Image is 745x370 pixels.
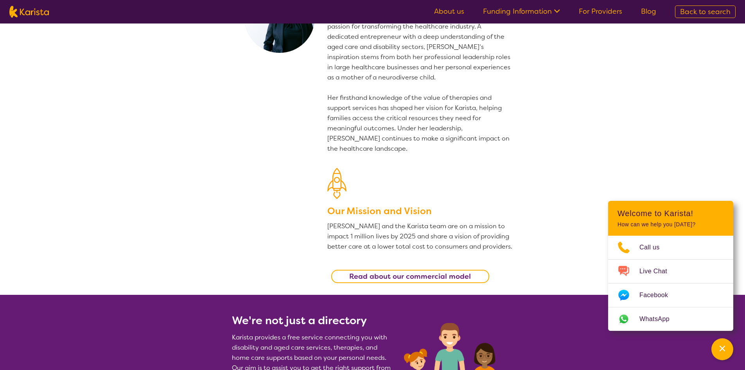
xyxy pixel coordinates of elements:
div: Channel Menu [608,201,733,331]
a: About us [434,7,464,16]
p: [PERSON_NAME] founded Karista in [DATE], driven by her passion for transforming the healthcare in... [327,11,513,154]
a: For Providers [579,7,622,16]
span: Call us [639,242,669,253]
a: Web link opens in a new tab. [608,307,733,331]
span: Live Chat [639,265,677,277]
span: Facebook [639,289,677,301]
a: Blog [641,7,656,16]
span: WhatsApp [639,313,679,325]
button: Channel Menu [711,338,733,360]
h2: We're not just a directory [232,314,395,328]
p: [PERSON_NAME] and the Karista team are on a mission to impact 1 million lives by 2025 and share a... [327,221,513,252]
a: Funding Information [483,7,560,16]
ul: Choose channel [608,236,733,331]
img: Our Mission [327,168,346,199]
h2: Welcome to Karista! [618,209,724,218]
span: Back to search [680,7,731,16]
img: Karista logo [9,6,49,18]
b: Read about our commercial model [349,272,471,281]
p: How can we help you [DATE]? [618,221,724,228]
a: Back to search [675,5,736,18]
h3: Our Mission and Vision [327,204,513,218]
